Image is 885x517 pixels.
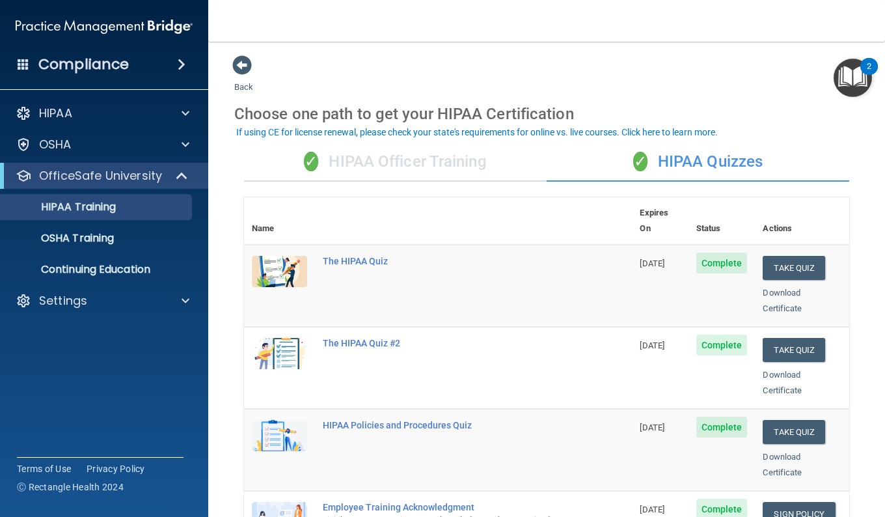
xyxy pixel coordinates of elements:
[547,143,849,182] div: HIPAA Quizzes
[8,263,186,276] p: Continuing Education
[640,505,664,514] span: [DATE]
[38,55,129,74] h4: Compliance
[16,137,189,152] a: OSHA
[867,66,871,83] div: 2
[16,293,189,309] a: Settings
[244,143,547,182] div: HIPAA Officer Training
[87,462,145,475] a: Privacy Policy
[17,481,124,494] span: Ⓒ Rectangle Health 2024
[640,341,664,350] span: [DATE]
[640,423,664,432] span: [DATE]
[763,420,825,444] button: Take Quiz
[696,417,748,438] span: Complete
[323,256,567,266] div: The HIPAA Quiz
[304,152,318,171] span: ✓
[834,59,872,97] button: Open Resource Center, 2 new notifications
[632,197,688,245] th: Expires On
[763,288,802,313] a: Download Certificate
[39,293,87,309] p: Settings
[755,197,849,245] th: Actions
[236,128,718,137] div: If using CE for license renewal, please check your state's requirements for online vs. live cours...
[17,462,71,475] a: Terms of Use
[16,105,189,121] a: HIPAA
[633,152,647,171] span: ✓
[323,420,567,430] div: HIPAA Policies and Procedures Quiz
[244,197,315,245] th: Name
[234,66,253,92] a: Back
[640,258,664,268] span: [DATE]
[16,14,193,40] img: PMB logo
[8,232,114,245] p: OSHA Training
[763,370,802,395] a: Download Certificate
[39,105,72,121] p: HIPAA
[234,126,720,139] button: If using CE for license renewal, please check your state's requirements for online vs. live cours...
[8,201,116,214] p: HIPAA Training
[39,137,72,152] p: OSHA
[234,95,859,133] div: Choose one path to get your HIPAA Certification
[39,168,162,184] p: OfficeSafe University
[696,335,748,356] span: Complete
[323,502,567,512] div: Employee Training Acknowledgment
[763,338,825,362] button: Take Quiz
[763,452,802,477] a: Download Certificate
[16,168,189,184] a: OfficeSafe University
[323,338,567,348] div: The HIPAA Quiz #2
[688,197,756,245] th: Status
[763,256,825,280] button: Take Quiz
[696,253,748,273] span: Complete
